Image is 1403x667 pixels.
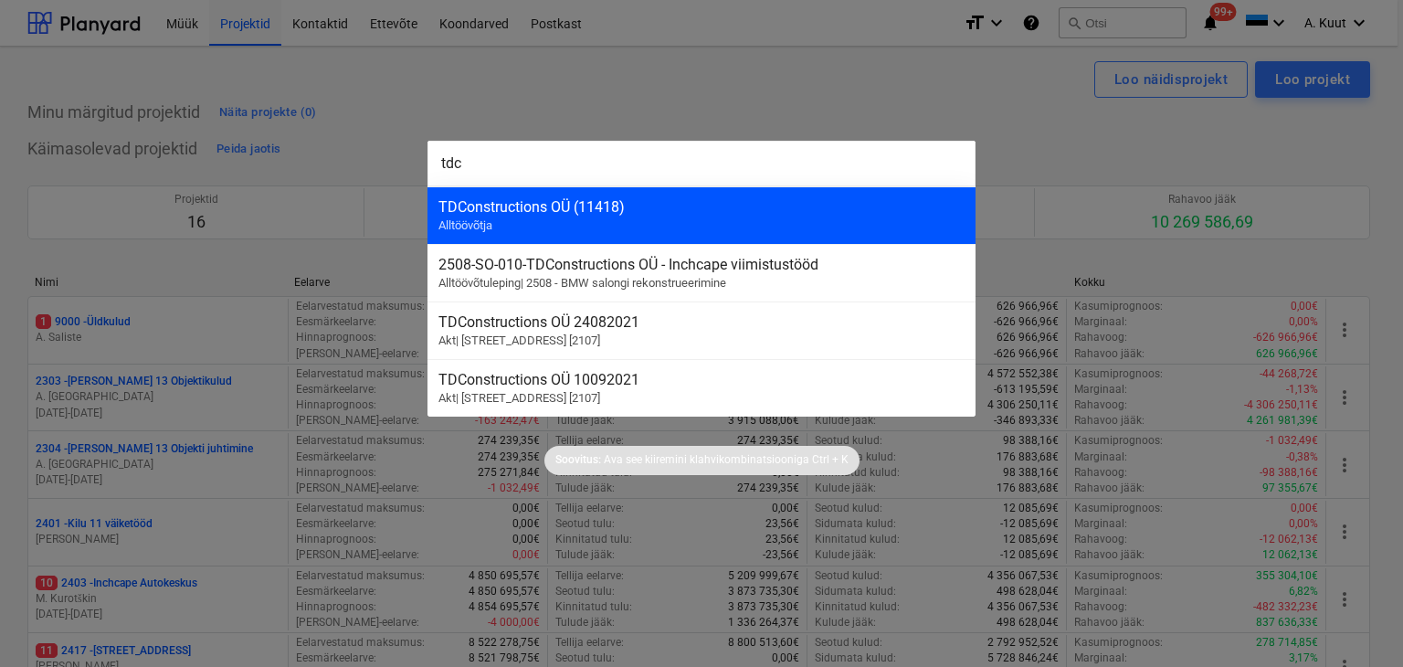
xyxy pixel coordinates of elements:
[1312,579,1403,667] div: Vestlusvidin
[555,452,601,468] p: Soovitus:
[438,218,492,232] span: Alltöövõtja
[438,256,965,273] div: 2508-SO-010 - TDConstructions OÜ - Inchcape viimistustööd
[427,141,976,186] input: Otsi projekte, eelarveridu, lepinguid, akte, alltöövõtjaid...
[438,276,726,290] span: Alltöövõtuleping | 2508 - BMW salongi rekonstrueerimine
[604,452,809,468] p: Ava see kiiremini klahvikombinatsiooniga
[438,198,965,216] div: TDConstructions OÜ (11418)
[427,186,976,244] div: TDConstructions OÜ (11418)Alltöövõtja
[438,313,965,331] div: TDConstructions OÜ 24082021
[427,359,976,417] div: TDConstructions OÜ 10092021Akt| [STREET_ADDRESS] [2107]
[427,244,976,302] div: 2508-SO-010-TDConstructions OÜ - Inchcape viimistustöödAlltöövõtuleping| 2508 - BMW salongi rek...
[438,391,600,405] span: Akt | [STREET_ADDRESS] [2107]
[812,452,849,468] p: Ctrl + K
[544,446,860,475] div: Soovitus:Ava see kiiremini klahvikombinatsioonigaCtrl + K
[438,371,965,388] div: TDConstructions OÜ 10092021
[1312,579,1403,667] iframe: Chat Widget
[427,302,976,359] div: TDConstructions OÜ 24082021Akt| [STREET_ADDRESS] [2107]
[438,333,600,347] span: Akt | [STREET_ADDRESS] [2107]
